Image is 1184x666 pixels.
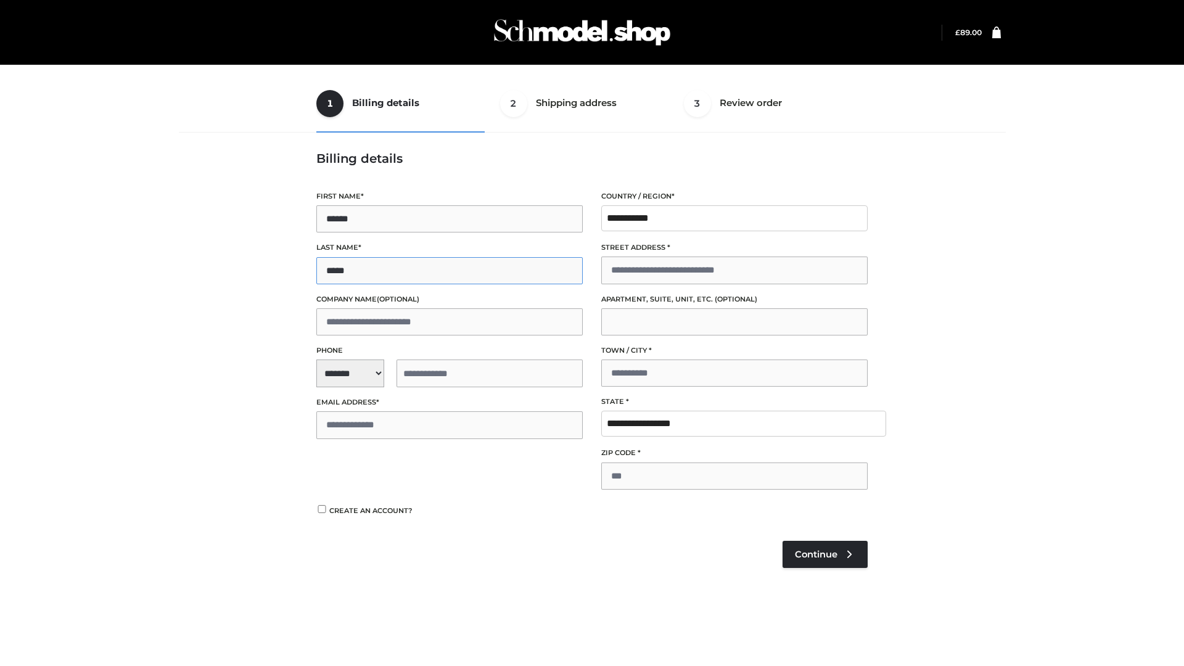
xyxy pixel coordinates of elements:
input: Create an account? [316,505,327,513]
label: ZIP Code [601,447,868,459]
span: Create an account? [329,506,413,515]
label: First name [316,191,583,202]
label: Email address [316,397,583,408]
label: Street address [601,242,868,253]
label: State [601,396,868,408]
img: Schmodel Admin 964 [490,8,675,57]
span: £ [955,28,960,37]
span: (optional) [715,295,757,303]
a: Continue [783,541,868,568]
h3: Billing details [316,151,868,166]
label: Company name [316,294,583,305]
span: (optional) [377,295,419,303]
label: Last name [316,242,583,253]
label: Country / Region [601,191,868,202]
bdi: 89.00 [955,28,982,37]
span: Continue [795,549,837,560]
label: Apartment, suite, unit, etc. [601,294,868,305]
label: Phone [316,345,583,356]
a: £89.00 [955,28,982,37]
label: Town / City [601,345,868,356]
